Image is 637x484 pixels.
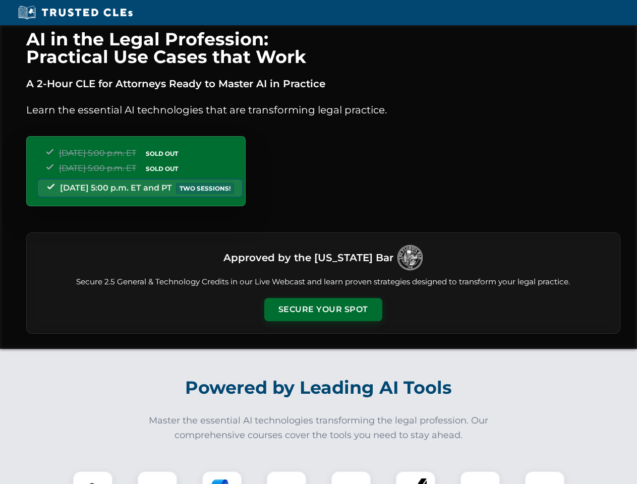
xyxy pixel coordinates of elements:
p: Master the essential AI technologies transforming the legal profession. Our comprehensive courses... [142,413,495,443]
p: Secure 2.5 General & Technology Credits in our Live Webcast and learn proven strategies designed ... [39,276,608,288]
img: Trusted CLEs [15,5,136,20]
img: Logo [397,245,423,270]
p: Learn the essential AI technologies that are transforming legal practice. [26,102,620,118]
span: SOLD OUT [142,163,182,174]
button: Secure Your Spot [264,298,382,321]
h3: Approved by the [US_STATE] Bar [223,249,393,267]
h1: AI in the Legal Profession: Practical Use Cases that Work [26,30,620,66]
p: A 2-Hour CLE for Attorneys Ready to Master AI in Practice [26,76,620,92]
h2: Powered by Leading AI Tools [39,370,598,405]
span: [DATE] 5:00 p.m. ET [59,163,136,173]
span: [DATE] 5:00 p.m. ET [59,148,136,158]
span: SOLD OUT [142,148,182,159]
